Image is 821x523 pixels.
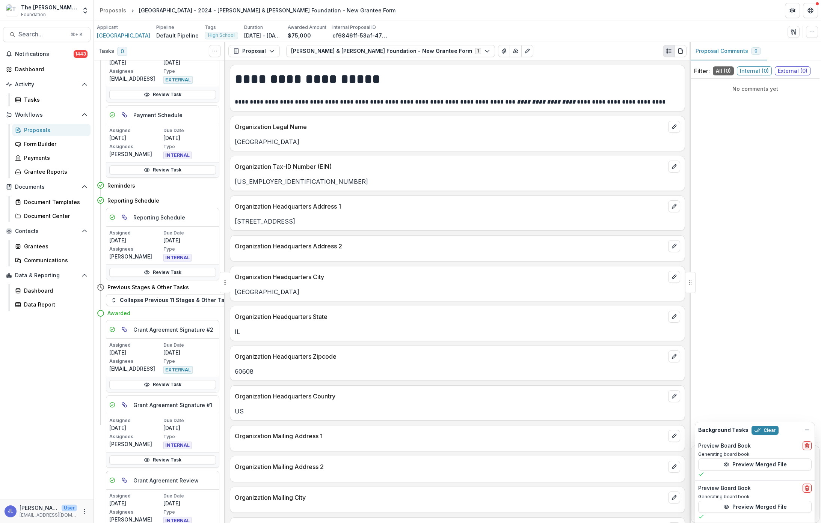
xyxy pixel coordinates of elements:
[3,63,91,75] a: Dashboard
[235,392,665,401] p: Organization Headquarters Country
[20,504,59,512] p: [PERSON_NAME]
[668,491,680,503] button: edit
[235,272,665,281] p: Organization Headquarters City
[156,32,199,39] p: Default Pipeline
[24,126,85,134] div: Proposals
[163,342,216,349] p: Due Date
[109,246,162,252] p: Assignees
[694,66,710,75] p: Filter:
[21,11,46,18] span: Foundation
[235,122,665,131] p: Organization Legal Name
[675,45,687,57] button: PDF view
[235,493,665,502] p: Organization Mailing City
[332,32,389,39] p: cf6846ff-53af-4785-8e60-f427bd542bf3
[521,45,533,57] button: Edit as form
[100,6,126,14] div: Proposals
[109,380,216,389] a: Review Task
[117,47,127,56] span: 0
[498,45,510,57] button: View Attached Files
[18,31,66,38] span: Search...
[109,365,162,373] p: [EMAIL_ADDRESS]
[109,252,162,260] p: [PERSON_NAME]
[21,3,77,11] div: The [PERSON_NAME] & [PERSON_NAME]
[755,48,758,54] span: 0
[12,165,91,178] a: Grantee Reports
[163,143,216,150] p: Type
[133,111,183,119] h5: Payment Schedule
[109,165,216,174] a: Review Task
[107,197,159,204] h4: Reporting Schedule
[668,271,680,283] button: edit
[118,323,130,335] button: View dependent tasks
[24,287,85,295] div: Dashboard
[332,24,376,31] p: Internal Proposal ID
[668,161,680,173] button: edit
[698,485,751,491] h2: Preview Board Book
[3,181,91,193] button: Open Documents
[235,217,680,226] p: [STREET_ADDRESS]
[12,124,91,136] a: Proposals
[235,202,665,211] p: Organization Headquarters Address 1
[163,424,216,432] p: [DATE]
[163,246,216,252] p: Type
[97,5,129,16] a: Proposals
[163,366,193,374] span: EXTERNAL
[20,512,77,518] p: [EMAIL_ADDRESS][DOMAIN_NAME]
[74,50,88,58] span: 1443
[15,184,78,190] span: Documents
[163,152,192,159] span: INTERNAL
[163,442,192,449] span: INTERNAL
[109,59,162,66] p: [DATE]
[668,121,680,133] button: edit
[288,24,326,31] p: Awarded Amount
[163,236,216,244] p: [DATE]
[713,66,734,75] span: All ( 0 )
[97,32,150,39] a: [GEOGRAPHIC_DATA]
[235,367,680,376] p: 60608
[668,240,680,252] button: edit
[163,358,216,365] p: Type
[109,230,162,236] p: Assigned
[24,256,85,264] div: Communications
[69,30,84,39] div: ⌘ + K
[107,182,135,189] h4: Reminders
[235,162,665,171] p: Organization Tax-ID Number (EIN)
[24,301,85,308] div: Data Report
[15,272,78,279] span: Data & Reporting
[244,32,282,39] p: [DATE] - [DATE]
[163,254,192,261] span: INTERNAL
[3,48,91,60] button: Notifications1443
[163,417,216,424] p: Due Date
[235,327,680,336] p: IL
[163,68,216,75] p: Type
[12,196,91,208] a: Document Templates
[163,509,216,515] p: Type
[235,287,680,296] p: [GEOGRAPHIC_DATA]
[752,426,779,435] button: Clear
[109,433,162,440] p: Assignees
[118,109,130,121] button: View dependent tasks
[15,112,78,118] span: Workflows
[668,390,680,402] button: edit
[803,425,812,434] button: Dismiss
[109,127,162,134] p: Assigned
[24,154,85,162] div: Payments
[694,85,816,93] p: No comments yet
[80,3,91,18] button: Open entity switcher
[803,484,812,493] button: delete
[244,24,263,31] p: Duration
[698,501,812,513] button: Preview Merged File
[3,225,91,237] button: Open Contacts
[288,32,311,39] p: $75,000
[235,177,680,186] p: [US_EMPLOYER_IDENTIFICATION_NUMBER]
[235,462,665,471] p: Organization Mailing Address 2
[235,431,665,440] p: Organization Mailing Address 1
[118,211,130,223] button: View dependent tasks
[133,401,212,409] h5: Grant Agreement Signature #1
[133,476,199,484] h5: Grant Agreement Review
[118,474,130,486] button: View dependent tasks
[109,509,162,515] p: Assignees
[12,138,91,150] a: Form Builder
[163,59,216,66] p: [DATE]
